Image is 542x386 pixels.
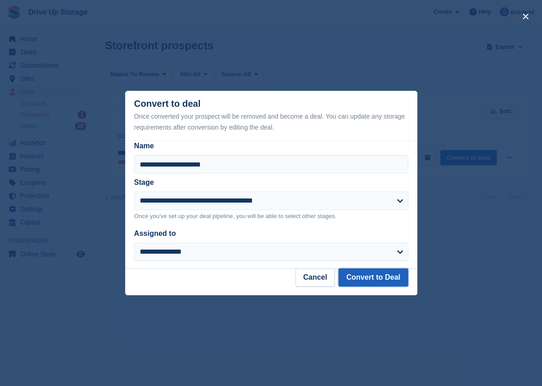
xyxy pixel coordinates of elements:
[134,99,408,133] div: Convert to deal
[134,178,154,186] label: Stage
[518,9,533,24] button: close
[338,268,408,287] button: Convert to Deal
[134,141,408,151] label: Name
[134,230,176,237] label: Assigned to
[134,212,408,221] p: Once you've set up your deal pipeline, you will be able to select other stages.
[295,268,335,287] button: Cancel
[134,111,408,133] div: Once converted your prospect will be removed and become a deal. You can update any storage requir...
